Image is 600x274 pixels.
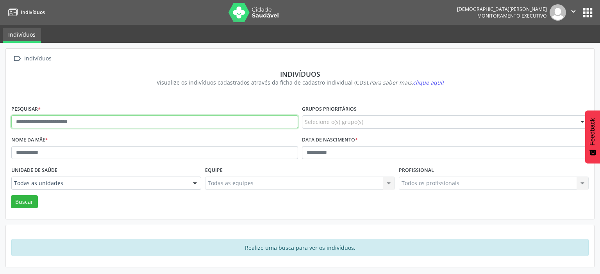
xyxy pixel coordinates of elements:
span: Todas as unidades [14,179,185,187]
a: Indivíduos [3,28,41,43]
button: Buscar [11,195,38,209]
img: img [550,4,566,21]
i: Para saber mais, [370,79,444,86]
span: clique aqui! [413,79,444,86]
a: Indivíduos [5,6,45,19]
label: Nome da mãe [11,134,48,146]
span: Selecione o(s) grupo(s) [305,118,363,126]
div: Indivíduos [17,70,583,78]
label: Data de nascimento [302,134,358,146]
label: Grupos prioritários [302,103,357,115]
i:  [11,53,23,64]
label: Pesquisar [11,103,41,115]
button: apps [581,6,595,19]
button:  [566,4,581,21]
span: Indivíduos [21,9,45,16]
a:  Indivíduos [11,53,53,64]
div: Realize uma busca para ver os indivíduos. [11,239,589,256]
label: Profissional [399,164,434,177]
div: Visualize os indivíduos cadastrados através da ficha de cadastro individual (CDS). [17,78,583,87]
i:  [569,7,578,16]
span: Feedback [589,118,596,145]
div: Indivíduos [23,53,53,64]
label: Equipe [205,164,223,177]
label: Unidade de saúde [11,164,57,177]
span: Monitoramento Executivo [477,12,547,19]
div: [DEMOGRAPHIC_DATA][PERSON_NAME] [457,6,547,12]
button: Feedback - Mostrar pesquisa [585,110,600,163]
